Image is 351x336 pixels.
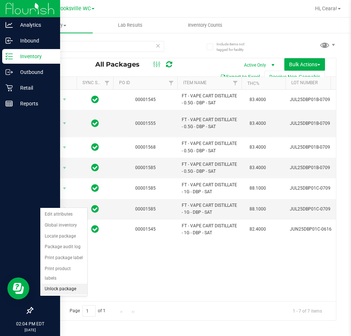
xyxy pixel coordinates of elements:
inline-svg: Inbound [5,37,13,44]
span: Hi, Ceara! [315,5,337,11]
span: Inventory Counts [178,22,232,29]
a: 00001585 [135,165,156,170]
span: 1 - 7 of 7 items [287,305,328,316]
span: Bulk Actions [289,61,320,67]
a: Inventory Counts [168,18,243,33]
inline-svg: Outbound [5,68,13,76]
span: Page of 1 [63,305,112,317]
span: In Sync [91,163,99,173]
p: Inbound [13,36,57,45]
a: 00001585 [135,206,156,212]
span: select [60,183,69,194]
a: Filter [101,77,113,89]
span: JUL25DBP01B-0709 [290,164,336,171]
a: 00001555 [135,121,156,126]
inline-svg: Inventory [5,53,13,60]
a: 00001545 [135,227,156,232]
span: 83.4000 [246,118,270,129]
span: In Sync [91,118,99,128]
inline-svg: Analytics [5,21,13,29]
a: 00001568 [135,145,156,150]
span: JUL25DBP01C-0709 [290,185,336,192]
li: Locate package [40,231,87,242]
p: 02:04 PM EDT [3,321,57,327]
iframe: Resource center [7,277,29,299]
span: JUL25DBP01B-0709 [290,96,336,103]
span: select [60,204,69,214]
span: FT - VAPE CART DISTILLATE - 1G - DBP - SAT [182,202,237,216]
a: Lot Number [291,80,318,85]
a: Filter [229,77,241,89]
span: JUN25DBP01C-0616 [290,226,336,233]
input: 1 [82,305,96,317]
span: Lab Results [108,22,152,29]
span: 82.4000 [246,224,270,235]
a: 00001585 [135,186,156,191]
p: Retail [13,83,57,92]
button: Receive Non-Cannabis [265,71,325,83]
button: Export to Excel [215,71,265,83]
span: In Sync [91,94,99,105]
span: 88.1000 [246,204,270,214]
a: Sync Status [82,80,111,85]
span: In Sync [91,204,99,214]
p: [DATE] [3,327,57,333]
span: Brooksville WC [55,5,91,12]
span: In Sync [91,183,99,193]
li: Unlock package [40,284,87,295]
span: select [60,94,69,105]
span: Include items not tagged for facility [217,41,253,52]
span: In Sync [91,142,99,152]
span: FT - VAPE CART DISTILLATE - 1G - DBP - SAT [182,223,237,236]
span: 83.4000 [246,94,270,105]
span: select [60,163,69,173]
span: In Sync [91,224,99,234]
p: Outbound [13,68,57,76]
a: THC% [247,81,259,86]
a: Filter [328,77,340,89]
a: 00001545 [135,97,156,102]
span: 88.1000 [246,183,270,194]
p: Analytics [13,20,57,29]
span: FT - VAPE CART DISTILLATE - 0.5G - DBP - SAT [182,161,237,175]
span: FT - VAPE CART DISTILLATE - 0.5G - DBP - SAT [182,93,237,107]
span: select [60,142,69,153]
span: JUL25DBP01C-0709 [290,206,336,213]
li: Print package label [40,253,87,264]
inline-svg: Reports [5,100,13,107]
span: FT - VAPE CART DISTILLATE - 0.5G - DBP - SAT [182,116,237,130]
span: JUL25DBP01B-0709 [290,144,336,151]
a: PO ID [119,80,130,85]
span: select [60,118,69,128]
a: Filter [165,77,177,89]
span: All Packages [95,60,147,68]
span: 83.4000 [246,142,270,153]
p: Inventory [13,52,57,61]
span: FT - VAPE CART DISTILLATE - 1G - DBP - SAT [182,182,237,195]
p: Reports [13,99,57,108]
span: 83.4000 [246,163,270,173]
li: Package audit log [40,242,87,253]
inline-svg: Retail [5,84,13,92]
a: Item Name [183,80,207,85]
li: Global inventory [40,220,87,231]
li: Edit attributes [40,209,87,220]
button: Bulk Actions [284,58,325,71]
input: Search Package ID, Item Name, SKU, Lot or Part Number... [32,41,164,52]
li: Print product labels [40,264,87,284]
span: JUL25DBP01B-0709 [290,120,336,127]
a: Lab Results [93,18,168,33]
span: Clear [155,41,160,51]
span: FT - VAPE CART DISTILLATE - 0.5G - DBP - SAT [182,140,237,154]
